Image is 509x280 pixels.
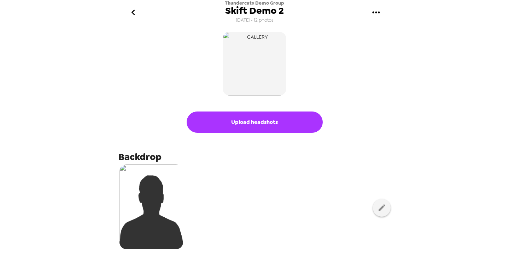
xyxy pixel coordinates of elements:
span: Skift Demo 2 [225,6,284,16]
span: Backdrop [118,150,162,163]
img: silhouette [119,164,183,249]
span: [DATE] • 12 photos [236,16,274,25]
img: gallery [223,32,286,96]
button: gallery menu [364,1,387,24]
button: go back [122,1,145,24]
button: Upload headshots [187,112,323,133]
